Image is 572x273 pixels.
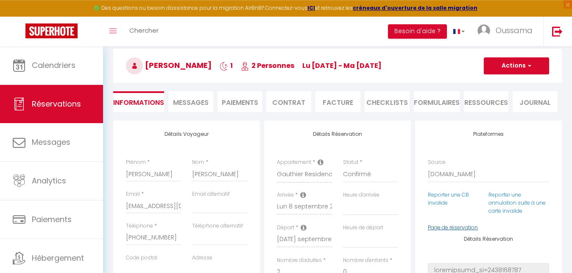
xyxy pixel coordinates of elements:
label: Départ [277,224,294,232]
span: Messages [173,98,209,107]
a: Reporter une CB invalide [428,191,469,206]
label: Statut [343,158,358,166]
li: Journal [513,91,558,112]
img: Super Booking [25,23,78,38]
a: Page de réservation [428,224,478,231]
a: Reporter une annulation suite à une carte invalide [488,191,546,214]
label: Adresse [192,254,212,262]
a: Chercher [123,17,165,46]
label: Nom [192,158,204,166]
li: Paiements [218,91,262,112]
span: 2 Personnes [241,61,294,70]
a: créneaux d'ouverture de la salle migration [353,4,477,11]
h4: Détails Réservation [428,236,549,242]
span: Chercher [129,26,159,35]
img: logout [552,26,563,37]
li: Facture [315,91,360,112]
label: Heure de départ [343,224,383,232]
label: Nombre d'enfants [343,256,388,265]
span: 1 [220,61,233,70]
span: Calendriers [32,60,75,70]
label: Nombre d'adultes [277,256,322,265]
li: Contrat [266,91,311,112]
span: Réservations [32,99,81,109]
span: Paiements [32,214,72,225]
a: ... Oussama [471,17,543,46]
li: FORMULAIRES [414,91,460,112]
li: CHECKLISTS [365,91,410,112]
button: Besoin d'aide ? [388,24,447,39]
label: Prénom [126,158,146,166]
img: ... [477,24,490,37]
button: Actions [484,57,549,74]
label: Arrivée [277,191,294,199]
label: Code postal [126,254,157,262]
h4: Plateformes [428,131,549,137]
span: Hébergement [32,253,84,263]
label: Téléphone alternatif [192,222,243,230]
label: Source [428,158,446,166]
label: Téléphone [126,222,153,230]
span: Analytics [32,175,66,186]
h4: Détails Voyageur [126,131,247,137]
label: Email [126,190,140,198]
label: Appartement [277,158,311,166]
span: [PERSON_NAME] [126,60,212,70]
li: Ressources [464,91,509,112]
li: Informations [113,91,164,112]
label: Email alternatif [192,190,230,198]
a: ICI [307,4,315,11]
h4: Détails Réservation [277,131,398,137]
label: Heure d'arrivée [343,191,379,199]
span: Messages [32,137,70,147]
span: lu [DATE] - ma [DATE] [302,61,382,70]
span: Oussama [496,25,533,36]
button: Ouvrir le widget de chat LiveChat [7,3,32,29]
